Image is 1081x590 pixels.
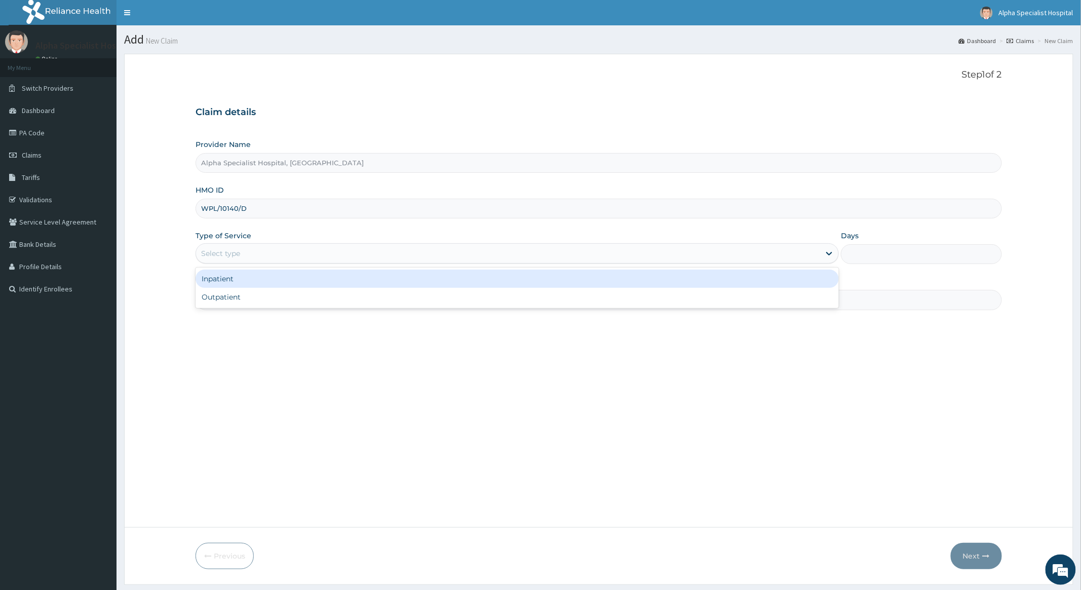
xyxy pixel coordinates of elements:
button: Next [951,543,1002,569]
button: Previous [196,543,254,569]
label: HMO ID [196,185,224,195]
label: Provider Name [196,139,251,150]
div: Minimize live chat window [166,5,190,29]
a: Online [35,55,60,62]
div: Inpatient [196,270,839,288]
span: Alpha Specialist Hospital [999,8,1073,17]
label: Type of Service [196,231,251,241]
label: Days [841,231,859,241]
a: Dashboard [959,36,996,45]
span: Dashboard [22,106,55,115]
span: Switch Providers [22,84,73,93]
span: Tariffs [22,173,40,182]
img: User Image [5,30,28,53]
a: Claims [1007,36,1034,45]
div: Select type [201,248,240,259]
h3: Claim details [196,107,1001,118]
div: Outpatient [196,288,839,306]
img: d_794563401_company_1708531726252_794563401 [19,51,41,76]
li: New Claim [1035,36,1073,45]
h1: Add [124,33,1073,46]
textarea: Type your message and hit 'Enter' [5,277,193,312]
span: We're online! [59,128,140,230]
p: Step 1 of 2 [196,69,1001,81]
small: New Claim [144,37,178,45]
img: User Image [980,7,993,19]
span: Claims [22,151,42,160]
p: Alpha Specialist Hospital [35,41,134,50]
div: Chat with us now [53,57,170,70]
input: Enter HMO ID [196,199,1001,218]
